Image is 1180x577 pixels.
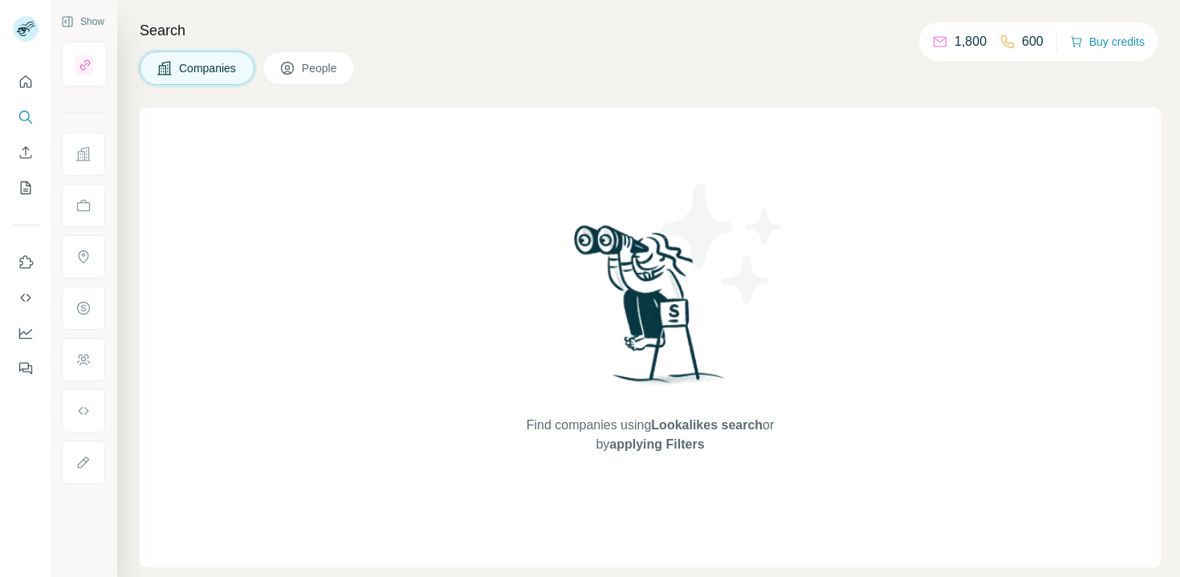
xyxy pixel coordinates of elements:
button: My lists [13,173,39,202]
img: Surfe Illustration - Stars [650,172,795,316]
button: Buy credits [1070,30,1145,53]
button: Show [50,10,116,34]
img: Surfe Illustration - Woman searching with binoculars [567,221,734,400]
p: 600 [1022,32,1044,51]
button: Use Surfe API [13,283,39,312]
p: 1,800 [954,32,987,51]
button: Enrich CSV [13,138,39,167]
span: People [302,60,339,76]
button: Quick start [13,67,39,96]
button: Use Surfe on LinkedIn [13,248,39,277]
span: Lookalikes search [651,418,763,432]
button: Search [13,103,39,132]
button: Dashboard [13,319,39,347]
span: Find companies using or by [522,416,779,454]
button: Feedback [13,354,39,383]
h4: Search [140,19,1161,42]
span: Companies [179,60,238,76]
span: applying Filters [609,437,704,451]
